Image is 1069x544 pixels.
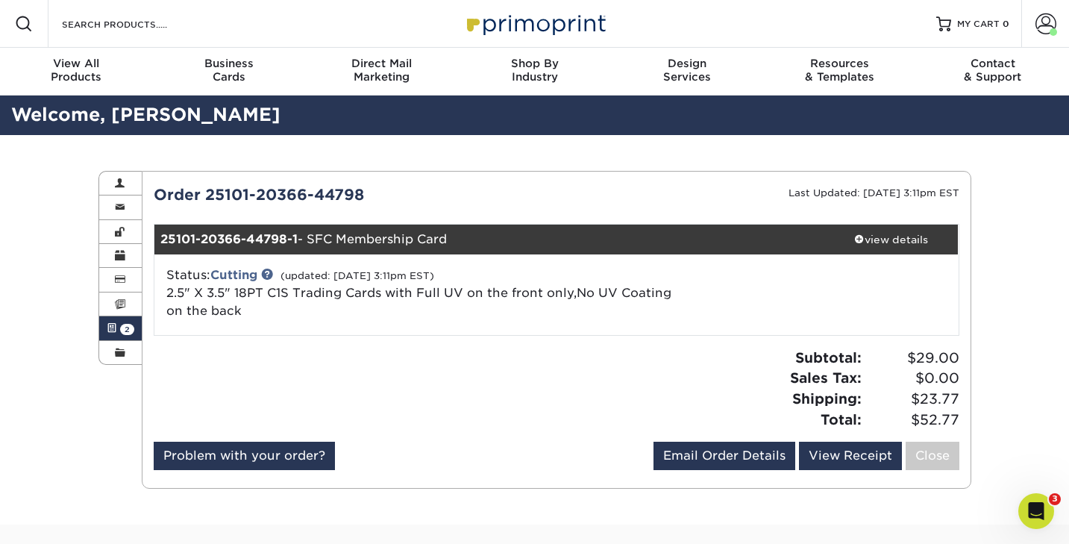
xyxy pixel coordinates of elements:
[916,57,1069,84] div: & Support
[611,57,764,70] span: Design
[789,187,959,198] small: Last Updated: [DATE] 3:11pm EST
[866,368,959,389] span: $0.00
[153,57,306,84] div: Cards
[153,48,306,96] a: BusinessCards
[160,232,298,246] strong: 25101-20366-44798-1
[305,48,458,96] a: Direct MailMarketing
[957,18,1000,31] span: MY CART
[460,7,609,40] img: Primoprint
[305,57,458,70] span: Direct Mail
[916,57,1069,70] span: Contact
[154,442,335,470] a: Problem with your order?
[120,324,134,335] span: 2
[799,442,902,470] a: View Receipt
[792,390,862,407] strong: Shipping:
[142,184,557,206] div: Order 25101-20366-44798
[866,389,959,410] span: $23.77
[210,268,257,282] a: Cutting
[155,266,690,320] div: Status:
[866,410,959,431] span: $52.77
[1003,19,1009,29] span: 0
[1049,493,1061,505] span: 3
[458,57,611,70] span: Shop By
[866,348,959,369] span: $29.00
[824,232,959,247] div: view details
[764,57,917,70] span: Resources
[280,270,434,281] small: (updated: [DATE] 3:11pm EST)
[99,316,142,340] a: 2
[653,442,795,470] a: Email Order Details
[166,286,671,318] a: 2.5" X 3.5" 18PT C1S Trading Cards with Full UV on the front only,No UV Coating on the back
[764,57,917,84] div: & Templates
[1018,493,1054,529] iframe: Intercom live chat
[458,57,611,84] div: Industry
[821,411,862,428] strong: Total:
[60,15,206,33] input: SEARCH PRODUCTS.....
[611,57,764,84] div: Services
[305,57,458,84] div: Marketing
[790,369,862,386] strong: Sales Tax:
[906,442,959,470] a: Close
[153,57,306,70] span: Business
[154,225,824,254] div: - SFC Membership Card
[795,349,862,366] strong: Subtotal:
[916,48,1069,96] a: Contact& Support
[611,48,764,96] a: DesignServices
[764,48,917,96] a: Resources& Templates
[458,48,611,96] a: Shop ByIndustry
[824,225,959,254] a: view details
